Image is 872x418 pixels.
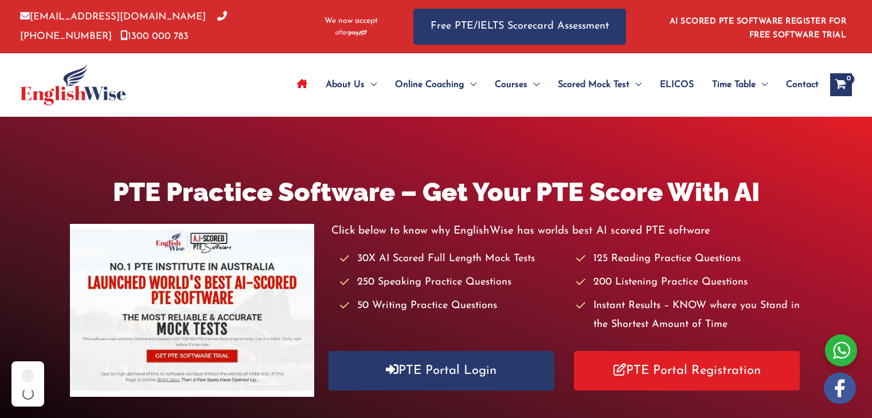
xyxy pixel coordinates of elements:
[20,12,227,41] a: [PHONE_NUMBER]
[670,17,847,40] a: AI SCORED PTE SOFTWARE REGISTER FOR FREE SOFTWARE TRIAL
[340,250,566,269] li: 30X AI Scored Full Length Mock Tests
[558,65,629,105] span: Scored Mock Test
[120,31,189,41] a: 1300 000 783
[20,12,206,22] a: [EMAIL_ADDRESS][DOMAIN_NAME]
[340,273,566,292] li: 250 Speaking Practice Questions
[549,65,651,105] a: Scored Mock TestMenu Toggle
[651,65,703,105] a: ELICOS
[386,65,486,105] a: Online CoachingMenu Toggle
[574,351,800,391] a: PTE Portal Registration
[777,65,819,105] a: Contact
[365,65,377,105] span: Menu Toggle
[395,65,464,105] span: Online Coaching
[576,273,802,292] li: 200 Listening Practice Questions
[329,351,554,391] a: PTE Portal Login
[331,222,803,240] p: Click below to know why EnglishWise has worlds best AI scored PTE software
[712,65,756,105] span: Time Table
[335,30,367,36] img: Afterpay-Logo
[324,15,378,27] span: We now accept
[629,65,642,105] span: Menu Toggle
[786,65,819,105] span: Contact
[830,73,852,96] a: View Shopping Cart, empty
[824,372,856,404] img: white-facebook.png
[703,65,777,105] a: Time TableMenu Toggle
[663,8,852,45] aside: Header Widget 1
[660,65,694,105] span: ELICOS
[576,297,802,335] li: Instant Results – KNOW where you Stand in the Shortest Amount of Time
[70,224,314,397] img: pte-institute-main
[316,65,386,105] a: About UsMenu Toggle
[326,65,365,105] span: About Us
[756,65,768,105] span: Menu Toggle
[486,65,549,105] a: CoursesMenu Toggle
[288,65,819,105] nav: Site Navigation: Main Menu
[413,9,626,45] a: Free PTE/IELTS Scorecard Assessment
[464,65,476,105] span: Menu Toggle
[20,64,126,105] img: cropped-ew-logo
[527,65,539,105] span: Menu Toggle
[495,65,527,105] span: Courses
[70,174,803,210] h1: PTE Practice Software – Get Your PTE Score With AI
[340,297,566,316] li: 50 Writing Practice Questions
[576,250,802,269] li: 125 Reading Practice Questions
